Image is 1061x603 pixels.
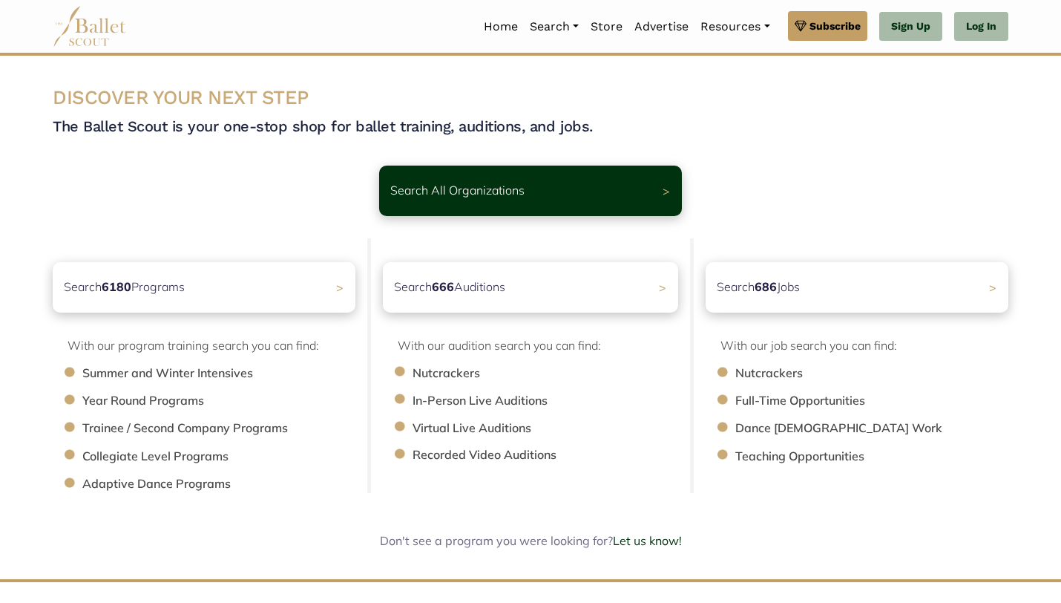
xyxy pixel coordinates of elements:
[398,336,678,356] p: With our audition search you can find:
[524,11,585,42] a: Search
[68,336,355,356] p: With our program training search you can find:
[735,447,1023,466] li: Teaching Opportunities
[613,533,682,548] a: Let us know!
[82,447,370,466] li: Collegiate Level Programs
[413,446,693,465] li: Recorded Video Auditions
[478,11,524,42] a: Home
[53,117,1008,136] h4: The Ballet Scout is your one-stop shop for ballet training, auditions, and jobs.
[413,391,693,411] li: In-Person Live Auditions
[717,278,800,297] p: Search Jobs
[809,18,861,34] span: Subscribe
[788,11,867,41] a: Subscribe
[694,11,775,42] a: Resources
[720,336,1008,356] p: With our job search you can find:
[53,85,1008,111] h3: DISCOVER YOUR NEXT STEP
[735,364,1023,383] li: Nutcrackers
[82,419,370,438] li: Trainee / Second Company Programs
[390,181,525,201] p: Search All Organizations
[628,11,694,42] a: Advertise
[706,262,1008,313] a: Search686Jobs >
[394,278,505,297] p: Search Auditions
[383,262,678,313] a: Search666Auditions>
[413,364,693,383] li: Nutcrackers
[413,419,693,438] li: Virtual Live Auditions
[336,280,344,295] span: >
[795,18,807,34] img: gem.svg
[989,280,996,295] span: >
[585,11,628,42] a: Store
[148,532,913,551] div: Don't see a program you were looking for?
[659,280,666,295] span: >
[53,262,355,313] a: Search6180Programs >
[735,391,1023,411] li: Full-Time Opportunities
[102,279,131,294] b: 6180
[735,419,1023,438] li: Dance [DEMOGRAPHIC_DATA] Work
[379,166,682,216] a: Search All Organizations >
[954,12,1008,42] a: Log In
[432,279,454,294] b: 666
[755,279,777,294] b: 686
[64,278,185,297] p: Search Programs
[663,183,670,198] span: >
[879,12,942,42] a: Sign Up
[82,364,370,383] li: Summer and Winter Intensives
[82,475,370,494] li: Adaptive Dance Programs
[82,391,370,411] li: Year Round Programs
